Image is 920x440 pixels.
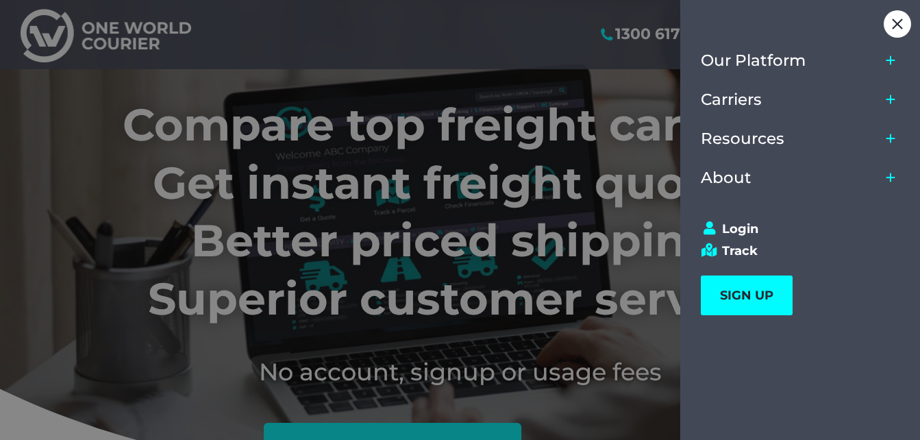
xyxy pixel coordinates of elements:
[701,243,887,258] a: Track
[701,158,880,197] a: About
[701,130,784,148] span: Resources
[701,90,762,109] span: Carriers
[720,288,773,303] span: SIGN UP
[701,51,806,70] span: Our Platform
[701,169,751,187] span: About
[701,221,887,236] a: Login
[701,41,880,80] a: Our Platform
[701,276,793,315] a: SIGN UP
[701,80,880,119] a: Carriers
[701,119,880,158] a: Resources
[884,10,911,38] div: Close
